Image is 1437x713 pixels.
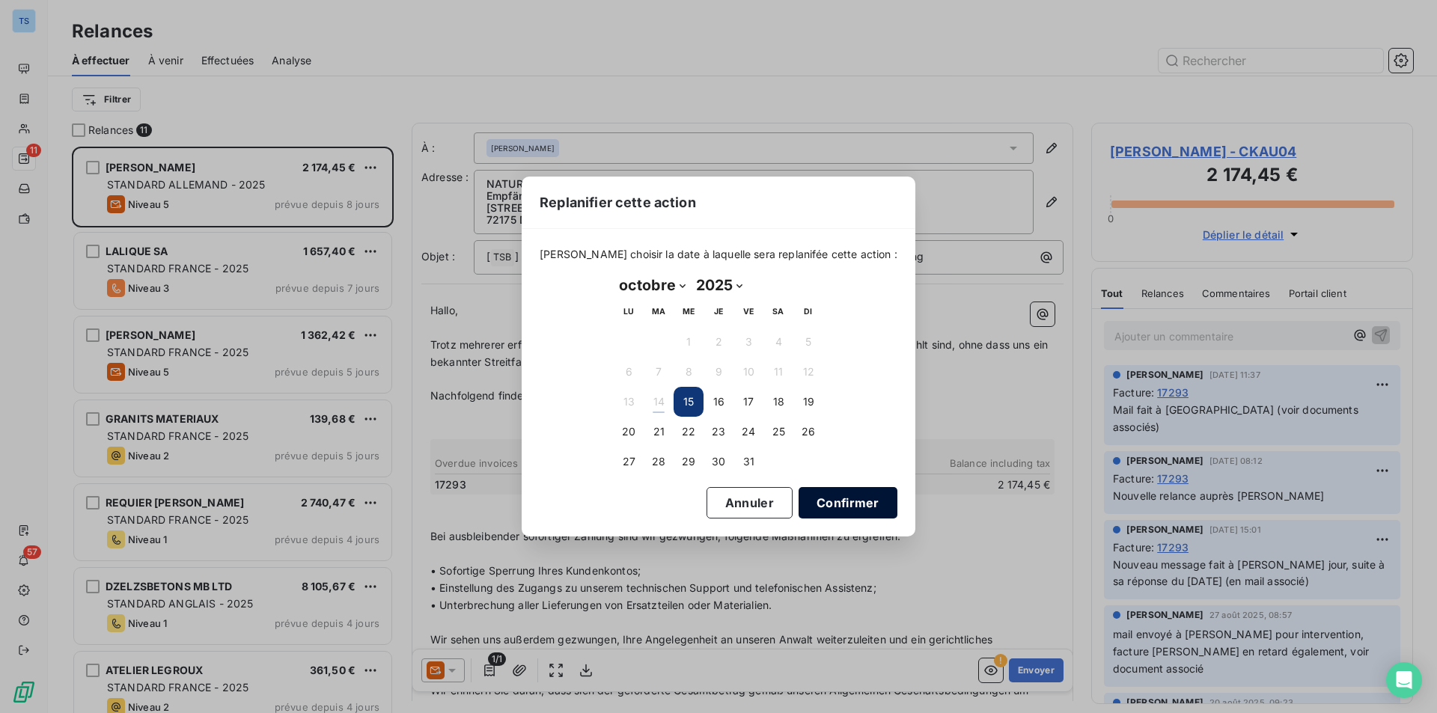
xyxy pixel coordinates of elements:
button: 8 [674,357,704,387]
th: dimanche [793,297,823,327]
th: samedi [763,297,793,327]
button: 25 [763,417,793,447]
button: 2 [704,327,733,357]
button: 20 [614,417,644,447]
th: mercredi [674,297,704,327]
button: 18 [763,387,793,417]
button: Confirmer [799,487,897,518]
button: 14 [644,387,674,417]
button: 21 [644,417,674,447]
button: 12 [793,357,823,387]
button: 9 [704,357,733,387]
th: vendredi [733,297,763,327]
th: mardi [644,297,674,327]
button: 24 [733,417,763,447]
button: 6 [614,357,644,387]
button: Annuler [707,487,793,518]
button: 17 [733,387,763,417]
button: 3 [733,327,763,357]
button: 13 [614,387,644,417]
button: 11 [763,357,793,387]
button: 23 [704,417,733,447]
button: 19 [793,387,823,417]
button: 28 [644,447,674,477]
button: 10 [733,357,763,387]
button: 5 [793,327,823,357]
button: 4 [763,327,793,357]
button: 27 [614,447,644,477]
button: 7 [644,357,674,387]
button: 29 [674,447,704,477]
button: 30 [704,447,733,477]
button: 31 [733,447,763,477]
span: Replanifier cette action [540,192,696,212]
button: 26 [793,417,823,447]
button: 16 [704,387,733,417]
button: 15 [674,387,704,417]
div: Open Intercom Messenger [1386,662,1422,698]
th: lundi [614,297,644,327]
button: 1 [674,327,704,357]
th: jeudi [704,297,733,327]
button: 22 [674,417,704,447]
span: [PERSON_NAME] choisir la date à laquelle sera replanifée cette action : [540,247,897,262]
